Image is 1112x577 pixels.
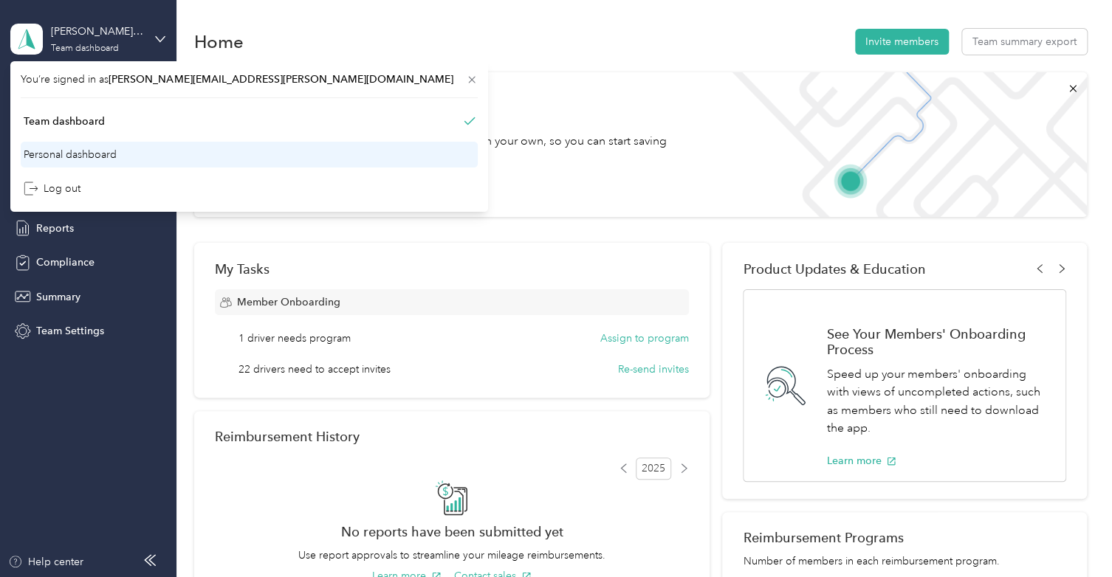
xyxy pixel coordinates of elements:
div: Log out [24,181,80,196]
div: Personal dashboard [24,147,117,162]
p: Use report approvals to streamline your mileage reimbursements. [215,547,689,563]
span: Summary [36,289,80,305]
span: Compliance [36,255,95,270]
h2: No reports have been submitted yet [215,524,689,539]
span: [PERSON_NAME][EMAIL_ADDRESS][PERSON_NAME][DOMAIN_NAME] [109,73,453,86]
button: Help center [8,554,83,570]
p: Number of members in each reimbursement program. [743,553,1065,569]
span: Product Updates & Education [743,261,925,277]
button: Learn more [826,453,896,469]
button: Assign to program [600,331,689,346]
span: Reports [36,221,74,236]
span: Team Settings [36,323,104,339]
span: 1 driver needs program [238,331,351,346]
button: Re-send invites [618,362,689,377]
div: Team dashboard [51,44,119,53]
h2: Reimbursement Programs [743,530,1065,545]
button: Team summary export [962,29,1087,55]
h1: Home [194,34,244,49]
span: 22 drivers need to accept invites [238,362,391,377]
h2: Reimbursement History [215,429,360,444]
h1: See Your Members' Onboarding Process [826,326,1049,357]
div: [PERSON_NAME][EMAIL_ADDRESS][PERSON_NAME][DOMAIN_NAME] [51,24,143,39]
div: Team dashboard [24,114,105,129]
iframe: Everlance-gr Chat Button Frame [1029,494,1112,577]
span: Member Onboarding [237,294,340,310]
button: Invite members [855,29,949,55]
img: Welcome to everlance [718,72,1087,217]
p: Speed up your members' onboarding with views of uncompleted actions, such as members who still ne... [826,365,1049,438]
div: My Tasks [215,261,689,277]
span: 2025 [636,457,671,480]
span: You’re signed in as [21,72,478,87]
